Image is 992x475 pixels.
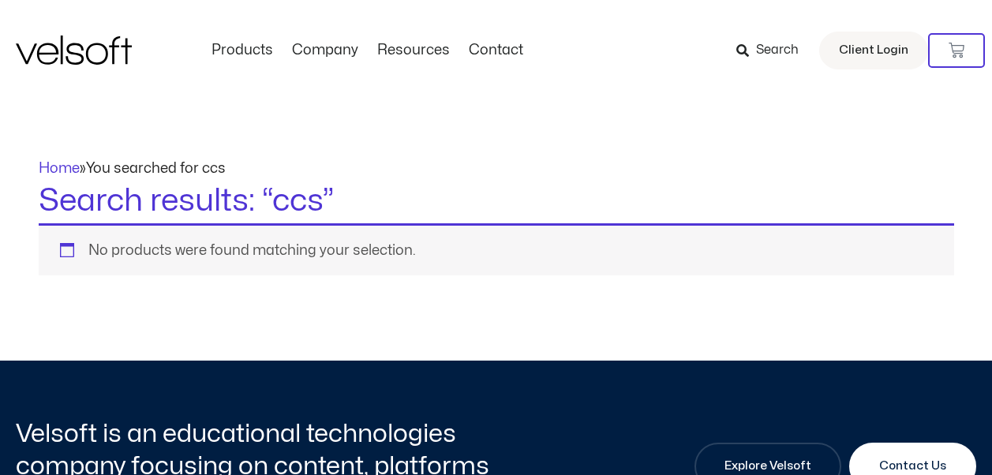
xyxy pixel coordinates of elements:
[202,42,533,59] nav: Menu
[839,40,908,61] span: Client Login
[39,162,226,175] span: »
[368,42,459,59] a: ResourcesMenu Toggle
[39,223,954,275] div: No products were found matching your selection.
[86,162,226,175] span: You searched for ccs
[16,36,132,65] img: Velsoft Training Materials
[39,162,80,175] a: Home
[736,37,810,64] a: Search
[459,42,533,59] a: ContactMenu Toggle
[819,32,928,69] a: Client Login
[283,42,368,59] a: CompanyMenu Toggle
[756,40,799,61] span: Search
[202,42,283,59] a: ProductsMenu Toggle
[39,179,954,223] h1: Search results: “ccs”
